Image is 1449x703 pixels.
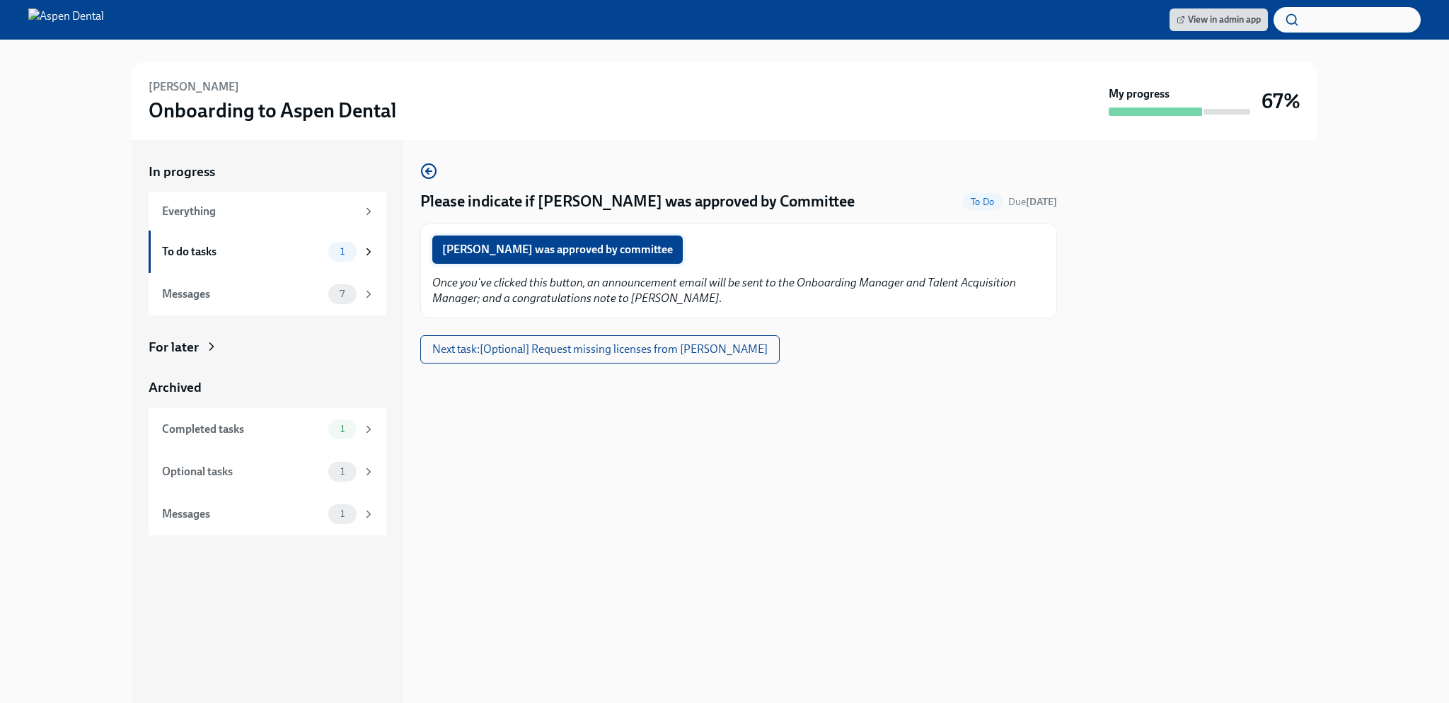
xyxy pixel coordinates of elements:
span: Next task : [Optional] Request missing licenses from [PERSON_NAME] [432,342,768,356]
a: Completed tasks1 [149,408,386,451]
div: To do tasks [162,244,323,260]
button: [PERSON_NAME] was approved by committee [432,236,683,264]
span: To Do [962,197,1003,207]
div: Completed tasks [162,422,323,437]
em: Once you've clicked this button, an announcement email will be sent to the Onboarding Manager and... [432,276,1016,305]
a: In progress [149,163,386,181]
span: 1 [332,246,353,257]
span: View in admin app [1177,13,1261,27]
h6: [PERSON_NAME] [149,79,239,95]
div: For later [149,338,199,356]
a: Archived [149,378,386,397]
strong: [DATE] [1026,196,1057,208]
div: Everything [162,204,357,219]
button: Next task:[Optional] Request missing licenses from [PERSON_NAME] [420,335,780,364]
div: Messages [162,286,323,302]
div: Optional tasks [162,464,323,480]
img: Aspen Dental [28,8,104,31]
a: Messages7 [149,273,386,315]
span: 1 [332,509,353,519]
strong: My progress [1109,86,1170,102]
a: Everything [149,192,386,231]
a: View in admin app [1170,8,1268,31]
div: Messages [162,506,323,522]
a: To do tasks1 [149,231,386,273]
span: September 7th, 2025 10:00 [1008,195,1057,209]
a: Optional tasks1 [149,451,386,493]
h3: Onboarding to Aspen Dental [149,98,396,123]
span: 7 [331,289,353,299]
span: 1 [332,466,353,477]
span: 1 [332,424,353,434]
span: [PERSON_NAME] was approved by committee [442,243,673,257]
h3: 67% [1262,88,1300,114]
span: Due [1008,196,1057,208]
a: For later [149,338,386,356]
h4: Please indicate if [PERSON_NAME] was approved by Committee [420,191,855,212]
a: Messages1 [149,493,386,535]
